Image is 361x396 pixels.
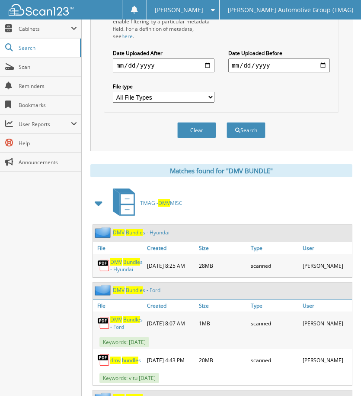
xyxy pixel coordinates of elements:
span: Help [19,140,77,147]
a: DMV Bundles - Ford [113,286,160,294]
a: dmv bundles [110,357,141,364]
img: folder2.png [95,227,113,238]
span: Announcements [19,159,77,166]
a: User [300,242,352,254]
a: Size [197,242,249,254]
div: Matches found for "DMV BUNDLE" [90,164,352,177]
span: Search [19,44,76,52]
div: scanned [249,256,300,275]
div: [DATE] 8:07 AM [145,314,197,333]
span: Bundle [123,258,140,266]
div: [PERSON_NAME] [300,314,352,333]
a: Type [249,300,300,312]
a: TMAG -DMVMISC [108,186,182,220]
div: scanned [249,351,300,369]
span: DMV [110,316,122,323]
a: Type [249,242,300,254]
div: 20MB [197,351,249,369]
img: scan123-logo-white.svg [9,4,73,16]
span: [PERSON_NAME] [155,7,203,13]
span: TMAG - MISC [140,199,182,207]
span: DMV [113,286,125,294]
label: Date Uploaded Before [228,49,330,57]
img: PDF.png [97,317,110,330]
a: File [93,242,145,254]
div: [DATE] 8:25 AM [145,256,197,275]
div: [DATE] 4:43 PM [145,351,197,369]
a: Created [145,300,197,312]
img: folder2.png [95,285,113,295]
a: File [93,300,145,312]
iframe: Chat Widget [318,354,361,396]
a: here [121,32,133,40]
span: Keywords: [DATE] [99,337,149,347]
span: Cabinets [19,25,71,32]
button: Search [227,122,265,138]
input: end [228,58,330,72]
span: DMV [113,229,125,236]
div: [PERSON_NAME] [300,351,352,369]
button: Clear [177,122,216,138]
span: Bundle [126,229,143,236]
img: PDF.png [97,259,110,272]
span: dmv [110,357,121,364]
a: DMV Bundles - Hyundai [113,229,169,236]
span: bundle [122,357,138,364]
span: Bundle [126,286,143,294]
label: File type [113,83,214,90]
img: PDF.png [97,354,110,367]
span: Reminders [19,82,77,90]
span: Bundle [123,316,140,323]
span: User Reports [19,120,71,128]
div: scanned [249,314,300,333]
span: Keywords: vitu [DATE] [99,373,159,383]
span: [PERSON_NAME] Automotive Group (TMAG) [228,7,353,13]
input: start [113,58,214,72]
a: DMV Bundles - Hyundai [110,258,143,273]
span: Bookmarks [19,101,77,109]
label: Date Uploaded After [113,49,214,57]
div: 28MB [197,256,249,275]
span: DMV [158,199,170,207]
div: 1MB [197,314,249,333]
div: All metadata fields are searched by default. Select a cabinet with metadata to enable filtering b... [113,3,214,40]
a: Created [145,242,197,254]
a: DMV Bundles - Ford [110,316,143,331]
a: User [300,300,352,312]
span: DMV [110,258,122,266]
span: Scan [19,63,77,71]
div: [PERSON_NAME] [300,256,352,275]
a: Size [197,300,249,312]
